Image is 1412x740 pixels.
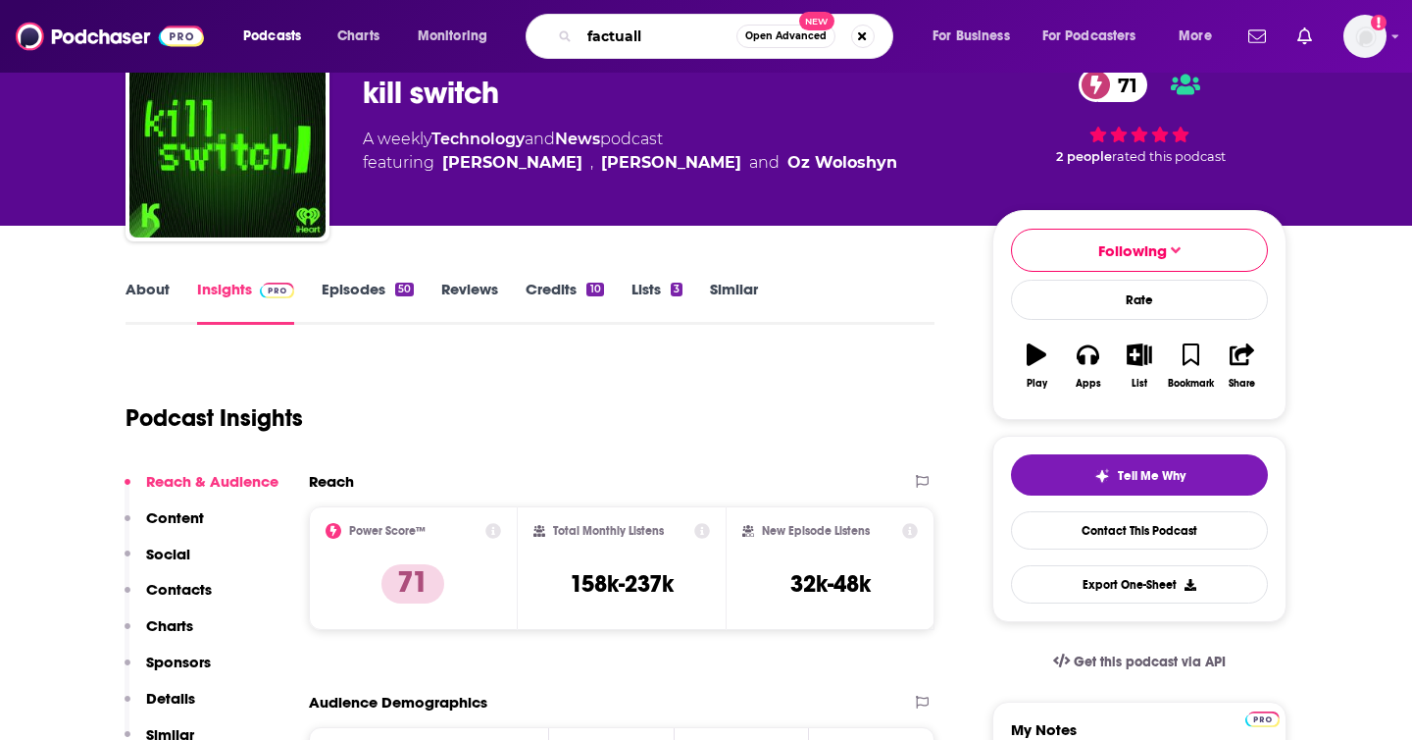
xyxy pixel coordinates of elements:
[933,23,1010,50] span: For Business
[126,403,303,433] h1: Podcast Insights
[787,151,897,175] div: Oz Woloshyn
[1229,378,1255,390] div: Share
[1076,378,1101,390] div: Apps
[1114,331,1165,401] button: List
[1289,20,1320,53] a: Show notifications dropdown
[363,128,897,175] div: A weekly podcast
[525,130,555,148] span: and
[125,689,195,725] button: Details
[337,23,379,50] span: Charts
[1371,15,1387,30] svg: Add a profile image
[1118,468,1185,484] span: Tell Me Why
[1179,23,1212,50] span: More
[553,524,664,538] h2: Total Monthly Listens
[349,524,426,538] h2: Power Score™
[671,283,682,296] div: 3
[197,280,294,325] a: InsightsPodchaser Pro
[418,23,487,50] span: Monitoring
[1098,68,1147,102] span: 71
[146,653,211,671] p: Sponsors
[146,508,204,527] p: Content
[125,653,211,689] button: Sponsors
[1168,378,1214,390] div: Bookmark
[309,472,354,491] h2: Reach
[601,151,741,175] div: [PERSON_NAME]
[1027,378,1047,390] div: Play
[431,130,525,148] a: Technology
[631,280,682,325] a: Lists3
[1132,378,1147,390] div: List
[1098,241,1167,260] span: Following
[1217,331,1268,401] button: Share
[146,545,190,563] p: Social
[1245,712,1280,727] img: Podchaser Pro
[125,616,193,653] button: Charts
[243,23,301,50] span: Podcasts
[749,151,780,175] span: and
[710,280,758,325] a: Similar
[1079,68,1147,102] a: 71
[125,545,190,581] button: Social
[1062,331,1113,401] button: Apps
[570,569,674,599] h3: 158k-237k
[442,151,582,175] a: Dexter Thomas
[1042,23,1136,50] span: For Podcasters
[1011,565,1268,604] button: Export One-Sheet
[799,12,834,30] span: New
[1094,468,1110,484] img: tell me why sparkle
[790,569,871,599] h3: 32k-48k
[1343,15,1387,58] span: Logged in as heidiv
[1112,149,1226,164] span: rated this podcast
[1011,280,1268,320] div: Rate
[363,151,897,175] span: featuring
[745,31,827,41] span: Open Advanced
[1011,331,1062,401] button: Play
[322,280,414,325] a: Episodes50
[544,14,912,59] div: Search podcasts, credits, & more...
[526,280,603,325] a: Credits10
[441,280,498,325] a: Reviews
[125,580,212,616] button: Contacts
[590,151,593,175] span: ,
[1056,149,1112,164] span: 2 people
[381,564,444,604] p: 71
[395,283,414,296] div: 50
[736,25,835,48] button: Open AdvancedNew
[309,693,487,712] h2: Audience Demographics
[1011,229,1268,272] button: Following
[260,283,294,298] img: Podchaser Pro
[1165,331,1216,401] button: Bookmark
[229,21,327,52] button: open menu
[1240,20,1274,53] a: Show notifications dropdown
[1037,638,1241,686] a: Get this podcast via API
[555,130,600,148] a: News
[146,472,278,491] p: Reach & Audience
[146,689,195,708] p: Details
[1343,15,1387,58] button: Show profile menu
[146,616,193,635] p: Charts
[126,280,170,325] a: About
[1030,21,1165,52] button: open menu
[1011,454,1268,496] button: tell me why sparkleTell Me Why
[146,580,212,599] p: Contacts
[586,283,603,296] div: 10
[992,55,1286,177] div: 71 2 peoplerated this podcast
[762,524,870,538] h2: New Episode Listens
[16,18,204,55] img: Podchaser - Follow, Share and Rate Podcasts
[919,21,1034,52] button: open menu
[325,21,391,52] a: Charts
[129,41,326,238] img: kill switch
[1074,654,1226,670] span: Get this podcast via API
[1343,15,1387,58] img: User Profile
[125,508,204,545] button: Content
[1011,511,1268,550] a: Contact This Podcast
[404,21,513,52] button: open menu
[580,21,736,52] input: Search podcasts, credits, & more...
[125,472,278,508] button: Reach & Audience
[1245,709,1280,727] a: Pro website
[1165,21,1236,52] button: open menu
